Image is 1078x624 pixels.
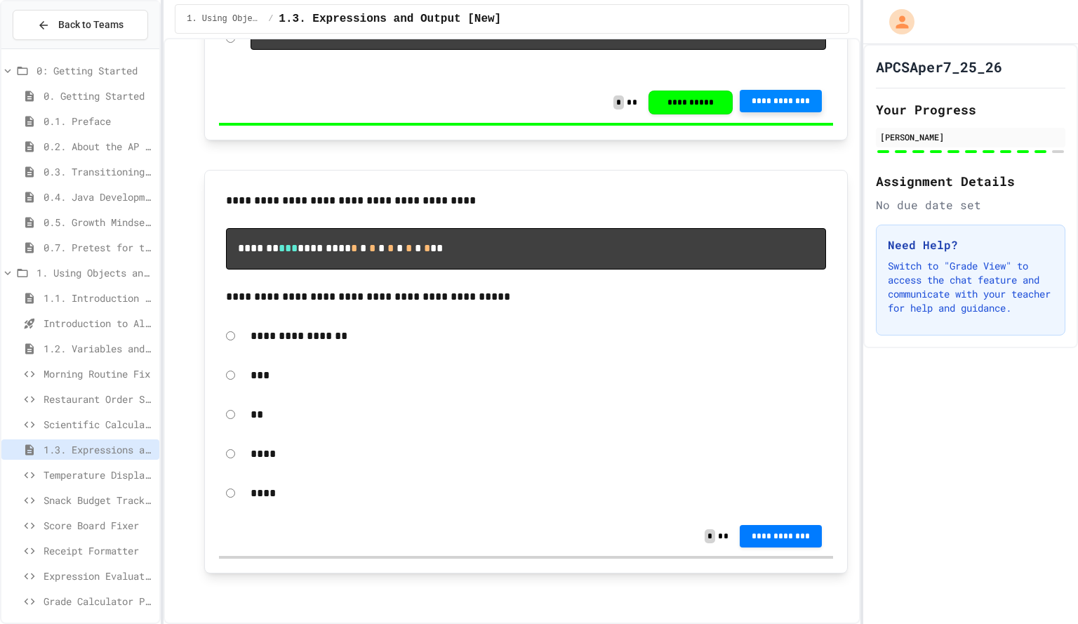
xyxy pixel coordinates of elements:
[279,11,501,27] span: 1.3. Expressions and Output [New]
[876,57,1002,77] h1: APCSAper7_25_26
[880,131,1061,143] div: [PERSON_NAME]
[44,316,154,331] span: Introduction to Algorithms, Programming, and Compilers
[44,114,154,128] span: 0.1. Preface
[44,543,154,558] span: Receipt Formatter
[44,467,154,482] span: Temperature Display Fix
[876,197,1065,213] div: No due date set
[888,237,1053,253] h3: Need Help?
[44,493,154,507] span: Snack Budget Tracker
[44,569,154,583] span: Expression Evaluator Fix
[44,341,154,356] span: 1.2. Variables and Data Types
[187,13,262,25] span: 1. Using Objects and Methods
[36,265,154,280] span: 1. Using Objects and Methods
[44,442,154,457] span: 1.3. Expressions and Output [New]
[44,164,154,179] span: 0.3. Transitioning from AP CSP to AP CSA
[44,215,154,230] span: 0.5. Growth Mindset and Pair Programming
[44,190,154,204] span: 0.4. Java Development Environments
[44,139,154,154] span: 0.2. About the AP CSA Exam
[876,100,1065,119] h2: Your Progress
[36,63,154,78] span: 0: Getting Started
[44,392,154,406] span: Restaurant Order System
[44,240,154,255] span: 0.7. Pretest for the AP CSA Exam
[44,88,154,103] span: 0. Getting Started
[888,259,1053,315] p: Switch to "Grade View" to access the chat feature and communicate with your teacher for help and ...
[44,417,154,432] span: Scientific Calculator
[876,171,1065,191] h2: Assignment Details
[268,13,273,25] span: /
[44,366,154,381] span: Morning Routine Fix
[58,18,124,32] span: Back to Teams
[44,291,154,305] span: 1.1. Introduction to Algorithms, Programming, and Compilers
[44,594,154,609] span: Grade Calculator Pro
[874,6,918,38] div: My Account
[44,518,154,533] span: Score Board Fixer
[13,10,148,40] button: Back to Teams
